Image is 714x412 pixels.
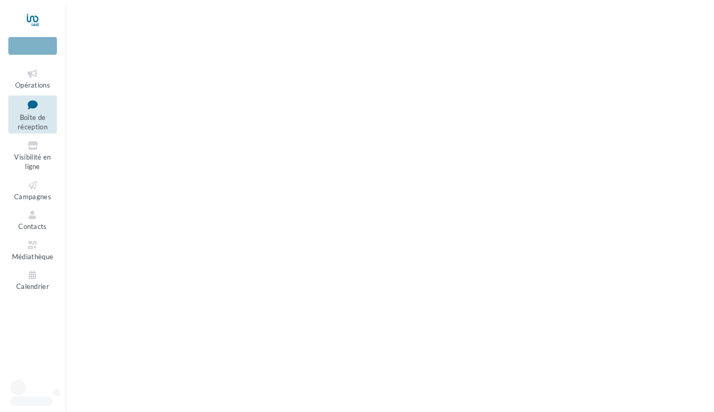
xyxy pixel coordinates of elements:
span: Médiathèque [12,252,54,261]
a: Médiathèque [8,237,57,263]
a: Visibilité en ligne [8,138,57,173]
a: Opérations [8,66,57,91]
a: Contacts [8,207,57,233]
a: Boîte de réception [8,95,57,134]
span: Calendrier [16,282,49,290]
div: Nouvelle campagne [8,37,57,55]
span: Contacts [18,222,47,231]
span: Boîte de réception [18,113,47,131]
a: Calendrier [8,267,57,293]
span: Visibilité en ligne [14,153,51,171]
span: Campagnes [14,192,51,201]
a: Campagnes [8,177,57,203]
span: Opérations [15,81,50,89]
